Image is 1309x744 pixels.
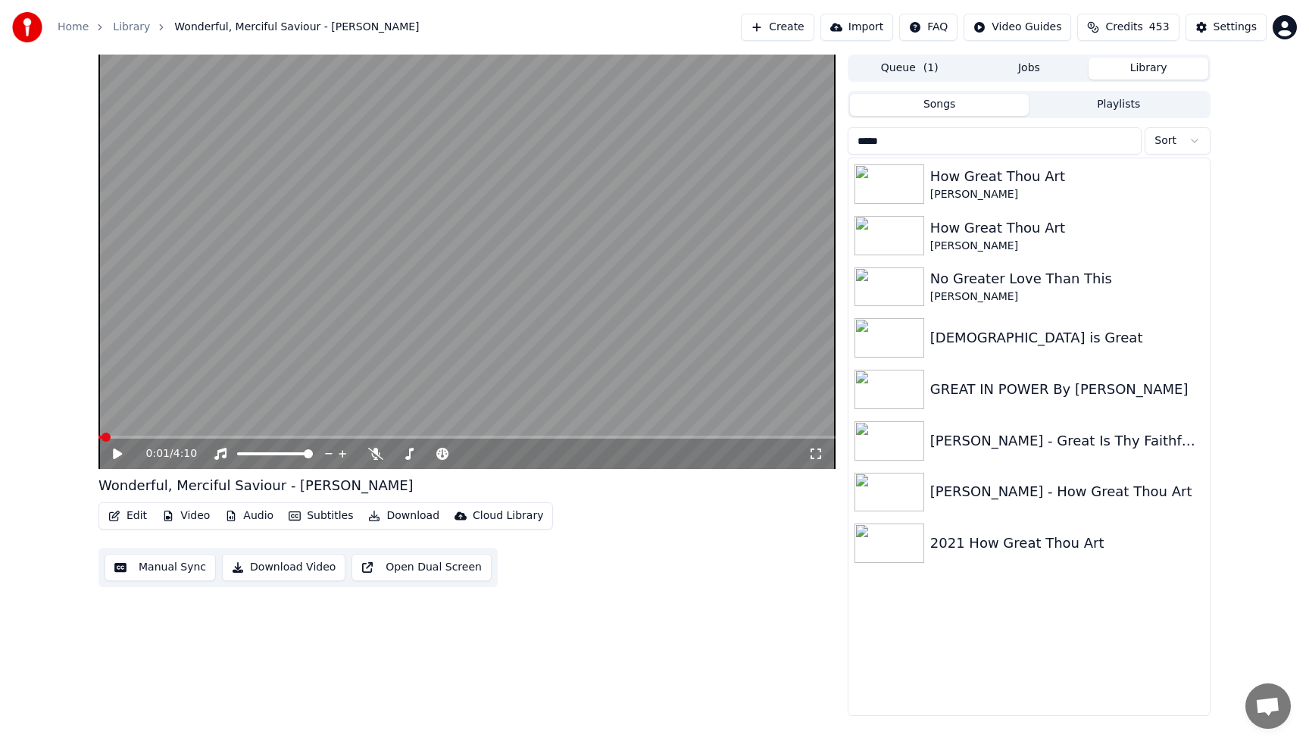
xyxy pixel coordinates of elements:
[102,505,153,527] button: Edit
[173,446,197,461] span: 4:10
[1154,133,1176,148] span: Sort
[930,430,1204,452] div: [PERSON_NAME] - Great Is Thy Faithfulness
[98,475,414,496] div: Wonderful, Merciful Saviour - [PERSON_NAME]
[362,505,445,527] button: Download
[930,187,1204,202] div: [PERSON_NAME]
[1029,94,1208,116] button: Playlists
[741,14,814,41] button: Create
[174,20,419,35] span: Wonderful, Merciful Saviour - [PERSON_NAME]
[1149,20,1170,35] span: 453
[850,58,970,80] button: Queue
[930,481,1204,502] div: [PERSON_NAME] - How Great Thou Art
[964,14,1071,41] button: Video Guides
[58,20,420,35] nav: breadcrumb
[1245,683,1291,729] div: Open chat
[1077,14,1179,41] button: Credits453
[930,166,1204,187] div: How Great Thou Art
[113,20,150,35] a: Library
[930,239,1204,254] div: [PERSON_NAME]
[1186,14,1267,41] button: Settings
[820,14,893,41] button: Import
[222,554,345,581] button: Download Video
[850,94,1029,116] button: Songs
[930,327,1204,349] div: [DEMOGRAPHIC_DATA] is Great
[930,533,1204,554] div: 2021 How Great Thou Art
[156,505,216,527] button: Video
[1214,20,1257,35] div: Settings
[930,379,1204,400] div: GREAT IN POWER By [PERSON_NAME]
[146,446,183,461] div: /
[1089,58,1208,80] button: Library
[930,268,1204,289] div: No Greater Love Than This
[58,20,89,35] a: Home
[930,217,1204,239] div: How Great Thou Art
[473,508,543,524] div: Cloud Library
[1105,20,1142,35] span: Credits
[105,554,216,581] button: Manual Sync
[351,554,492,581] button: Open Dual Screen
[219,505,280,527] button: Audio
[283,505,359,527] button: Subtitles
[970,58,1089,80] button: Jobs
[923,61,939,76] span: ( 1 )
[146,446,170,461] span: 0:01
[899,14,958,41] button: FAQ
[930,289,1204,305] div: [PERSON_NAME]
[12,12,42,42] img: youka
